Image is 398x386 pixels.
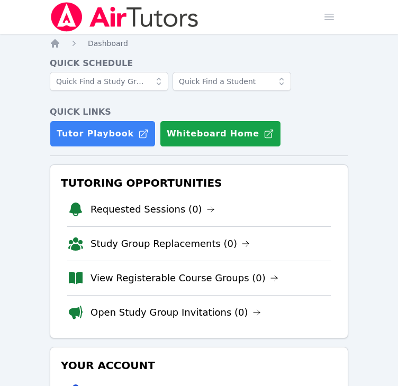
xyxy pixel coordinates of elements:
a: Requested Sessions (0) [91,202,215,217]
h3: Tutoring Opportunities [59,173,339,192]
a: View Registerable Course Groups (0) [91,271,278,286]
h4: Quick Links [50,106,348,118]
button: Whiteboard Home [160,121,281,147]
img: Air Tutors [50,2,200,32]
nav: Breadcrumb [50,38,348,49]
a: Tutor Playbook [50,121,156,147]
a: Dashboard [88,38,128,49]
span: Dashboard [88,39,128,48]
h4: Quick Schedule [50,57,348,70]
input: Quick Find a Student [173,72,291,91]
a: Open Study Group Invitations (0) [91,305,261,320]
h3: Your Account [59,356,339,375]
a: Study Group Replacements (0) [91,236,250,251]
input: Quick Find a Study Group [50,72,168,91]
